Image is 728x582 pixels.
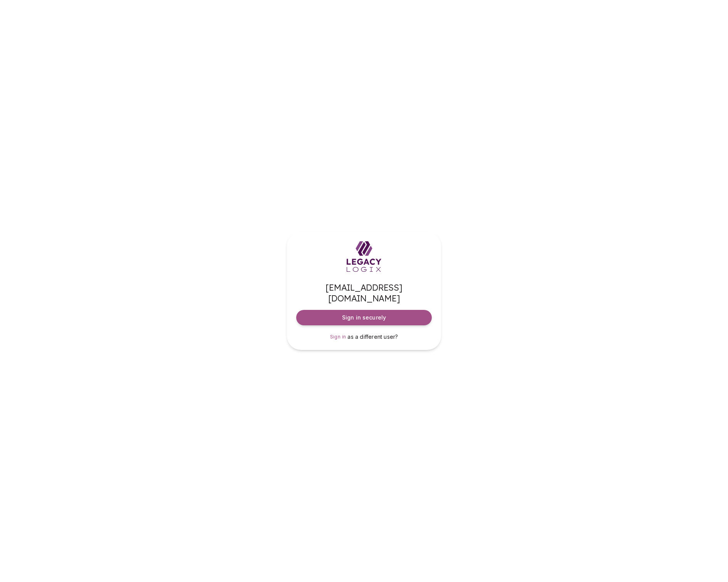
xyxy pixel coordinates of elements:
button: Sign in securely [296,310,432,325]
span: Sign in [330,334,346,340]
a: Sign in [330,333,346,341]
span: Sign in securely [342,314,386,321]
span: as a different user? [347,333,398,340]
span: [EMAIL_ADDRESS][DOMAIN_NAME] [296,282,432,304]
